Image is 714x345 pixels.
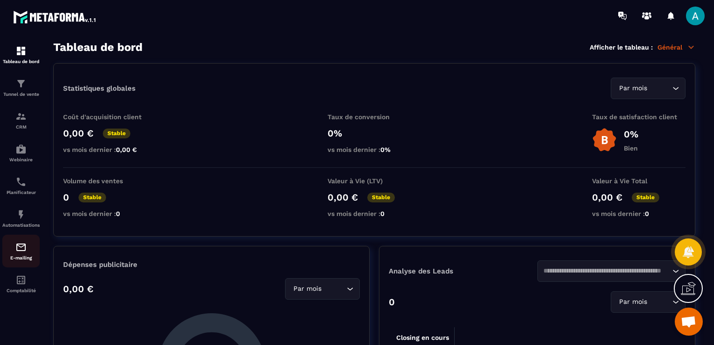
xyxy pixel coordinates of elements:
span: Par mois [291,284,323,294]
img: accountant [15,274,27,286]
p: 0,00 € [328,192,358,203]
p: Valeur à Vie Total [592,177,685,185]
a: emailemailE-mailing [2,235,40,267]
img: automations [15,209,27,220]
p: vs mois dernier : [63,146,157,153]
p: 0,00 € [63,283,93,295]
a: formationformationCRM [2,104,40,137]
img: formation [15,78,27,89]
p: Coût d'acquisition client [63,113,157,121]
p: 0% [328,128,421,139]
h3: Tableau de bord [53,41,143,54]
div: Search for option [537,260,686,282]
p: Stable [103,129,130,138]
a: Ouvrir le chat [675,308,703,336]
p: Valeur à Vie (LTV) [328,177,421,185]
p: 0,00 € [592,192,622,203]
p: Afficher le tableau : [590,43,653,51]
span: 0 [116,210,120,217]
p: 0% [624,129,638,140]
input: Search for option [543,266,671,276]
div: Search for option [285,278,360,300]
img: email [15,242,27,253]
p: 0 [389,296,395,308]
input: Search for option [649,297,670,307]
a: formationformationTableau de bord [2,38,40,71]
p: Taux de conversion [328,113,421,121]
a: automationsautomationsWebinaire [2,137,40,169]
p: Planificateur [2,190,40,195]
p: Stable [367,193,395,202]
p: Automatisations [2,223,40,228]
p: Général [657,43,695,51]
a: accountantaccountantComptabilité [2,267,40,300]
input: Search for option [649,83,670,93]
span: 0% [380,146,391,153]
a: formationformationTunnel de vente [2,71,40,104]
p: Tableau de bord [2,59,40,64]
a: schedulerschedulerPlanificateur [2,169,40,202]
img: scheduler [15,176,27,187]
tspan: Closing en cours [396,334,449,342]
p: vs mois dernier : [328,146,421,153]
span: 0 [380,210,385,217]
img: b-badge-o.b3b20ee6.svg [592,128,617,152]
p: Analyse des Leads [389,267,537,275]
p: Comptabilité [2,288,40,293]
p: vs mois dernier : [592,210,685,217]
p: vs mois dernier : [328,210,421,217]
img: formation [15,111,27,122]
span: Par mois [617,297,649,307]
span: 0 [645,210,649,217]
p: vs mois dernier : [63,210,157,217]
p: 0 [63,192,69,203]
img: formation [15,45,27,57]
a: automationsautomationsAutomatisations [2,202,40,235]
p: Dépenses publicitaire [63,260,360,269]
p: Webinaire [2,157,40,162]
p: Stable [632,193,659,202]
p: Statistiques globales [63,84,136,93]
p: CRM [2,124,40,129]
p: Tunnel de vente [2,92,40,97]
div: Search for option [611,291,685,313]
p: Bien [624,144,638,152]
span: 0,00 € [116,146,137,153]
img: logo [13,8,97,25]
p: E-mailing [2,255,40,260]
img: automations [15,144,27,155]
div: Search for option [611,78,685,99]
p: Volume des ventes [63,177,157,185]
span: Par mois [617,83,649,93]
p: Stable [79,193,106,202]
p: 0,00 € [63,128,93,139]
p: Taux de satisfaction client [592,113,685,121]
input: Search for option [323,284,344,294]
